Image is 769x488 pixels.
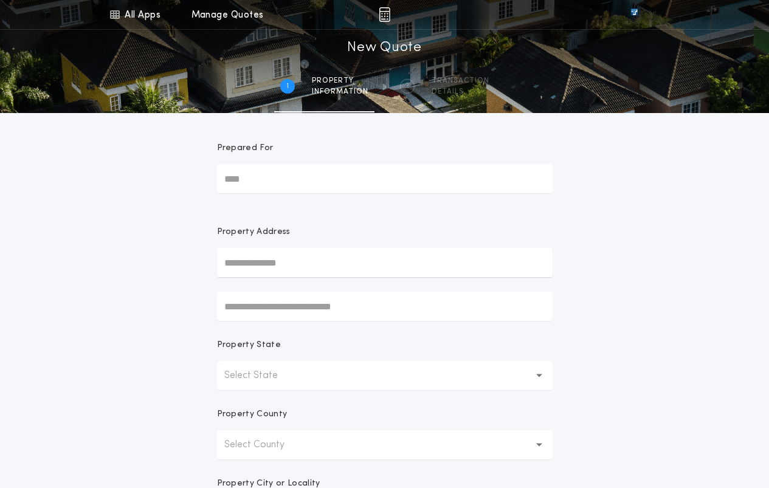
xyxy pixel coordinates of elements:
p: Property Address [217,226,553,238]
p: Property State [217,339,281,351]
p: Select State [224,368,297,383]
span: Transaction [432,76,489,86]
h2: 1 [286,81,289,91]
p: Prepared For [217,142,274,154]
img: img [379,7,390,22]
input: Prepared For [217,164,553,193]
h1: New Quote [347,38,421,58]
button: Select County [217,430,553,459]
span: details [432,87,489,97]
h2: 2 [405,81,409,91]
p: Property County [217,408,288,421]
span: Property [312,76,368,86]
p: Select County [224,438,304,452]
button: Select State [217,361,553,390]
img: vs-icon [609,9,660,21]
span: information [312,87,368,97]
